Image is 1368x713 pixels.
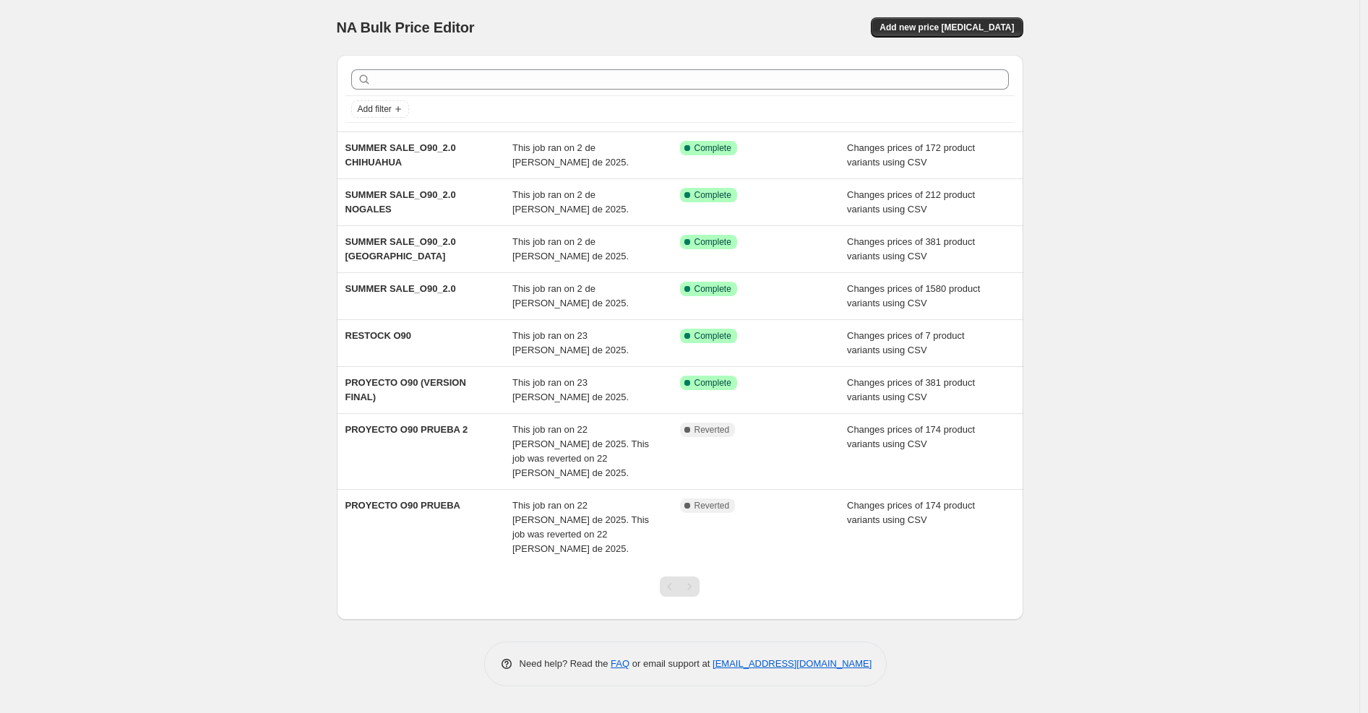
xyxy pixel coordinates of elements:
span: This job ran on 2 de [PERSON_NAME] de 2025. [512,236,629,262]
span: This job ran on 2 de [PERSON_NAME] de 2025. [512,142,629,168]
span: Complete [694,236,731,248]
span: Changes prices of 174 product variants using CSV [847,500,975,525]
span: Complete [694,330,731,342]
span: This job ran on 2 de [PERSON_NAME] de 2025. [512,189,629,215]
span: Changes prices of 1580 product variants using CSV [847,283,980,308]
span: Need help? Read the [520,658,611,669]
span: Add new price [MEDICAL_DATA] [879,22,1014,33]
span: or email support at [629,658,713,669]
span: PROYECTO O90 PRUEBA [345,500,460,511]
span: Changes prices of 381 product variants using CSV [847,377,975,402]
span: SUMMER SALE_O90_2.0 CHIHUAHUA [345,142,456,168]
span: Complete [694,377,731,389]
span: This job ran on 22 [PERSON_NAME] de 2025. This job was reverted on 22 [PERSON_NAME] de 2025. [512,424,649,478]
a: FAQ [611,658,629,669]
span: SUMMER SALE_O90_2.0 NOGALES [345,189,456,215]
span: Reverted [694,424,730,436]
span: Complete [694,189,731,201]
button: Add filter [351,100,409,118]
span: This job ran on 23 [PERSON_NAME] de 2025. [512,377,629,402]
span: Changes prices of 172 product variants using CSV [847,142,975,168]
span: RESTOCK O90 [345,330,412,341]
span: NA Bulk Price Editor [337,20,475,35]
span: Changes prices of 7 product variants using CSV [847,330,965,355]
span: Changes prices of 174 product variants using CSV [847,424,975,449]
span: Changes prices of 212 product variants using CSV [847,189,975,215]
span: Add filter [358,103,392,115]
span: Complete [694,142,731,154]
span: Reverted [694,500,730,511]
a: [EMAIL_ADDRESS][DOMAIN_NAME] [713,658,872,669]
button: Add new price [MEDICAL_DATA] [871,17,1023,38]
span: This job ran on 23 [PERSON_NAME] de 2025. [512,330,629,355]
span: This job ran on 2 de [PERSON_NAME] de 2025. [512,283,629,308]
span: Complete [694,283,731,295]
span: This job ran on 22 [PERSON_NAME] de 2025. This job was reverted on 22 [PERSON_NAME] de 2025. [512,500,649,554]
span: PROYECTO O90 (VERSION FINAL) [345,377,466,402]
nav: Pagination [660,576,700,597]
span: Changes prices of 381 product variants using CSV [847,236,975,262]
span: PROYECTO O90 PRUEBA 2 [345,424,468,435]
span: SUMMER SALE_O90_2.0 [345,283,456,294]
span: SUMMER SALE_O90_2.0 [GEOGRAPHIC_DATA] [345,236,456,262]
